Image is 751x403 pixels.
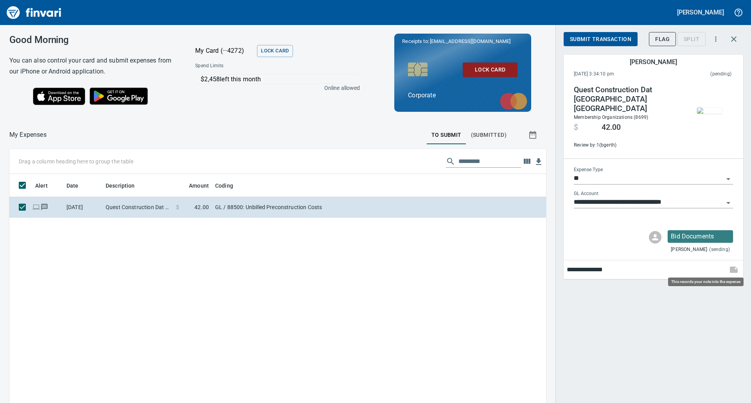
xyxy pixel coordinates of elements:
img: Get it on Google Play [85,83,153,109]
span: Date [66,181,79,190]
button: Open [723,197,734,208]
span: Spend Limits [195,62,291,70]
button: Submit Transaction [564,32,638,47]
h3: Good Morning [9,34,176,45]
span: Coding [215,181,243,190]
span: 42.00 [194,203,209,211]
span: [PERSON_NAME] [671,246,707,254]
span: $ [176,203,179,211]
h5: [PERSON_NAME] [630,58,677,66]
p: My Card (···4272) [195,46,254,56]
p: Bid Documents [671,232,730,241]
label: Expense Type [574,168,603,172]
span: (sending) [709,246,730,254]
img: Download on the App Store [33,88,85,105]
span: Lock Card [469,65,511,75]
button: Download Table [533,156,544,168]
span: Lock Card [261,47,289,56]
span: Date [66,181,89,190]
p: Drag a column heading here to group the table [19,158,133,165]
button: Show transactions within a particular date range [521,125,546,144]
span: Coding [215,181,233,190]
td: [DATE] [63,197,102,218]
button: Flag [649,32,676,47]
button: Choose columns to display [521,156,533,167]
button: Lock Card [257,45,293,57]
button: Close transaction [724,30,743,48]
img: Finvari [5,3,63,22]
span: Description [106,181,145,190]
div: Transaction still pending, cannot split yet. It usually takes 2-3 days for a merchant to settle a... [677,35,706,42]
span: To Submit [431,130,462,140]
img: mastercard.svg [496,89,531,114]
span: Has messages [40,204,49,210]
span: Membership Organizations (8699) [574,115,648,120]
span: This charge has not been settled by the merchant yet. This usually takes a couple of days but in ... [662,70,731,78]
h5: [PERSON_NAME] [677,8,724,16]
span: Amount [189,181,209,190]
img: receipts%2Fmarketjohnson%2F2025-09-16%2FrMc8t4bUeGPycGSU9BBvNCyPcn43__PNnHMKNdu9fwBBO4vNJ2.jpg [697,107,722,114]
span: Flag [655,34,670,44]
h4: Quest Construction Dat [GEOGRAPHIC_DATA] [GEOGRAPHIC_DATA] [574,85,680,113]
span: (Submitted) [471,130,507,140]
button: Open [723,174,734,184]
p: Corporate [408,91,517,100]
h6: You can also control your card and submit expenses from our iPhone or Android application. [9,55,176,77]
button: [PERSON_NAME] [675,6,726,18]
button: More [707,30,724,48]
td: Quest Construction Dat [GEOGRAPHIC_DATA] [GEOGRAPHIC_DATA] [102,197,173,218]
span: 42.00 [602,123,621,132]
span: Submit Transaction [570,34,631,44]
span: $ [574,123,578,132]
p: Online allowed [189,84,360,92]
label: GL Account [574,192,598,196]
div: Click for options [668,230,733,243]
p: $2,458 left this month [201,75,359,84]
button: Lock Card [463,63,517,77]
span: Online transaction [32,204,40,210]
span: Amount [179,181,209,190]
p: My Expenses [9,130,47,140]
span: Alert [35,181,58,190]
span: [EMAIL_ADDRESS][DOMAIN_NAME] [429,38,511,45]
span: Alert [35,181,48,190]
nav: breadcrumb [9,130,47,140]
td: GL / 88500: Unbilled Preconstruction Costs [212,197,408,218]
p: Receipts to: [402,38,523,45]
span: Review by: 1 (bgerth) [574,141,680,149]
span: Description [106,181,135,190]
span: [DATE] 3:34:10 pm [574,70,662,78]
